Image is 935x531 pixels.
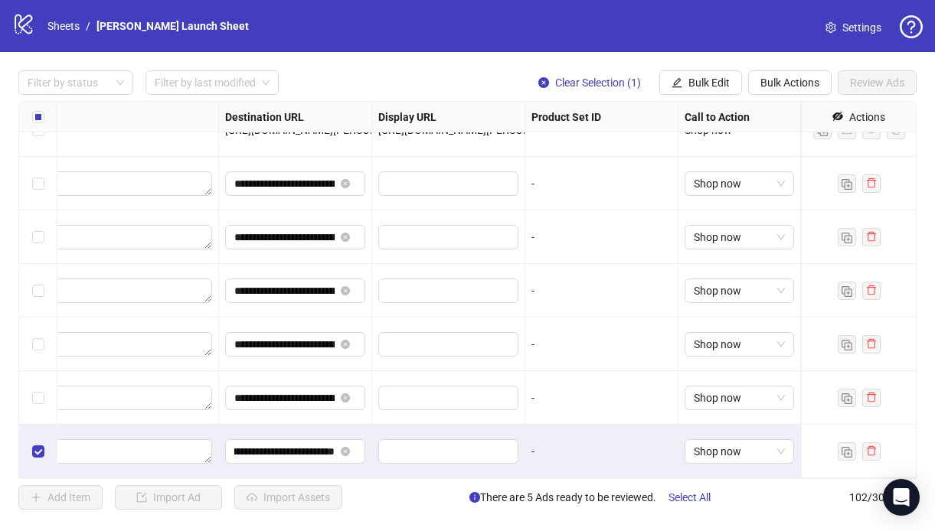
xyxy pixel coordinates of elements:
[19,157,57,210] div: Select row 97
[531,389,672,406] div: -
[341,179,350,188] button: close-circle
[838,228,856,246] button: Duplicate
[849,489,917,506] span: 102 / 300 items
[531,175,672,192] div: -
[18,485,103,510] button: Add Item
[838,335,856,353] button: Duplicate
[685,109,750,125] strong: Call to Action
[849,109,885,125] div: Actions
[883,479,920,516] div: Open Intercom Messenger
[656,485,723,510] button: Select All
[368,102,371,132] div: Resize Destination URL column
[19,425,57,478] div: Select row 102
[825,22,836,33] span: setting
[341,286,350,295] button: close-circle
[19,102,57,132] div: Select all rows
[44,18,83,34] a: Sheets
[341,393,350,402] button: close-circle
[694,279,785,302] span: Shop now
[694,333,785,356] span: Shop now
[674,102,678,132] div: Resize Product Set ID column
[694,226,785,249] span: Shop now
[115,485,222,510] button: Import Ad
[225,109,304,125] strong: Destination URL
[838,70,917,95] button: Review Ads
[900,15,923,38] span: question-circle
[531,336,672,353] div: -
[838,174,856,193] button: Duplicate
[526,70,653,95] button: Clear Selection (1)
[838,442,856,461] button: Duplicate
[234,485,342,510] button: Import Assets
[521,102,525,132] div: Resize Display URL column
[842,19,881,36] span: Settings
[694,172,785,195] span: Shop now
[93,18,252,34] a: [PERSON_NAME] Launch Sheet
[214,102,218,132] div: Resize Descriptions column
[685,124,732,136] span: Shop now
[19,210,57,264] div: Select row 98
[796,102,800,132] div: Resize Call to Action column
[19,371,57,425] div: Select row 101
[225,124,415,136] span: [URL][DOMAIN_NAME][PERSON_NAME]
[531,109,601,125] strong: Product Set ID
[341,447,350,456] button: close-circle
[341,340,350,349] button: close-circle
[832,111,843,122] span: eye-invisible
[531,282,672,299] div: -
[748,70,832,95] button: Bulk Actions
[688,77,730,89] span: Bulk Edit
[86,18,90,34] li: /
[694,386,785,409] span: Shop now
[341,233,350,242] button: close-circle
[531,443,672,460] div: -
[19,318,57,371] div: Select row 100
[555,77,641,89] span: Clear Selection (1)
[813,15,894,40] a: Settings
[538,77,549,88] span: close-circle
[760,77,819,89] span: Bulk Actions
[672,77,682,88] span: edit
[838,282,856,300] button: Duplicate
[469,492,480,503] span: info-circle
[469,485,723,510] span: There are 5 Ads ready to be reviewed.
[669,491,711,503] span: Select All
[659,70,742,95] button: Bulk Edit
[694,440,785,463] span: Shop now
[838,389,856,407] button: Duplicate
[378,124,568,136] span: [URL][DOMAIN_NAME][PERSON_NAME]
[19,264,57,318] div: Select row 99
[378,109,436,125] strong: Display URL
[531,229,672,246] div: -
